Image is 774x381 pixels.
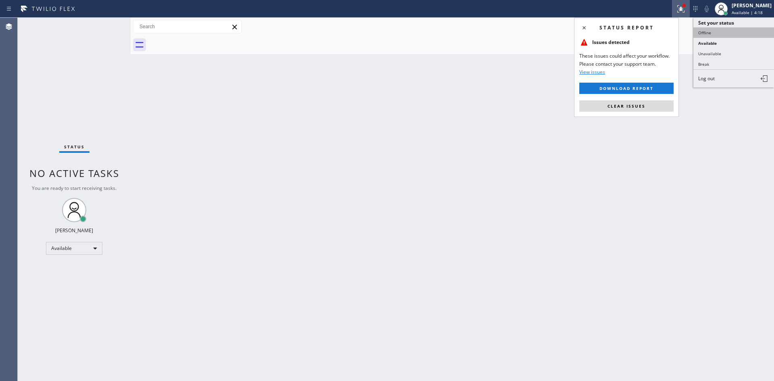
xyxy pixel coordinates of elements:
[732,2,772,9] div: [PERSON_NAME]
[701,3,712,15] button: Mute
[732,10,763,15] span: Available | 4:18
[46,242,102,255] div: Available
[32,185,117,192] span: You are ready to start receiving tasks.
[133,20,241,33] input: Search
[64,144,85,150] span: Status
[29,167,119,180] span: No active tasks
[55,227,93,234] div: [PERSON_NAME]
